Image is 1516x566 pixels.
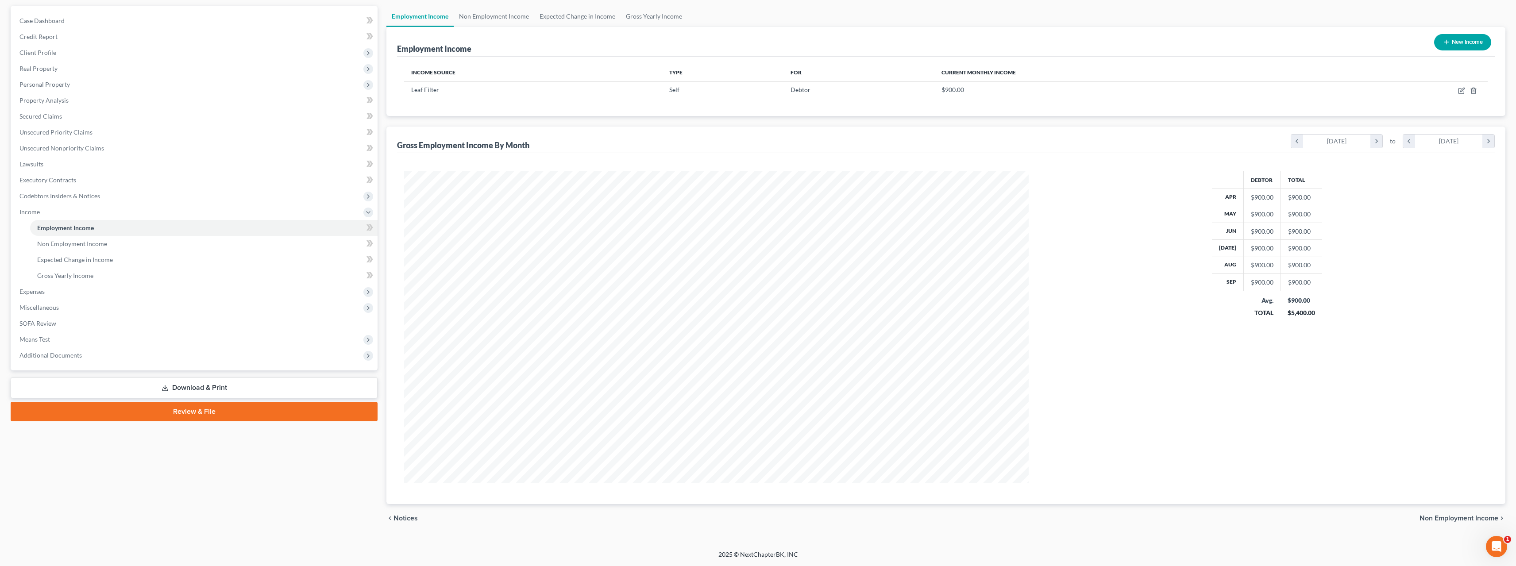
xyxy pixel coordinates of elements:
[37,240,107,247] span: Non Employment Income
[30,236,378,252] a: Non Employment Income
[30,268,378,284] a: Gross Yearly Income
[19,128,93,136] span: Unsecured Priority Claims
[1504,536,1511,543] span: 1
[37,224,94,231] span: Employment Income
[1212,206,1244,223] th: May
[791,69,802,76] span: For
[1212,257,1244,273] th: Aug
[19,144,104,152] span: Unsecured Nonpriority Claims
[12,156,378,172] a: Lawsuits
[791,86,810,93] span: Debtor
[1251,278,1273,287] div: $900.00
[1243,171,1281,189] th: Debtor
[19,288,45,295] span: Expenses
[1291,135,1303,148] i: chevron_left
[1420,515,1505,522] button: Non Employment Income chevron_right
[30,252,378,268] a: Expected Change in Income
[12,172,378,188] a: Executory Contracts
[1281,274,1322,291] td: $900.00
[941,69,1016,76] span: Current Monthly Income
[19,65,58,72] span: Real Property
[1251,227,1273,236] div: $900.00
[669,86,679,93] span: Self
[941,86,964,93] span: $900.00
[386,6,454,27] a: Employment Income
[19,160,43,168] span: Lawsuits
[1212,274,1244,291] th: Sep
[19,96,69,104] span: Property Analysis
[1303,135,1371,148] div: [DATE]
[397,43,471,54] div: Employment Income
[12,140,378,156] a: Unsecured Nonpriority Claims
[393,515,418,522] span: Notices
[19,304,59,311] span: Miscellaneous
[1251,244,1273,253] div: $900.00
[1212,189,1244,206] th: Apr
[1251,193,1273,202] div: $900.00
[12,13,378,29] a: Case Dashboard
[506,550,1011,566] div: 2025 © NextChapterBK, INC
[1288,308,1315,317] div: $5,400.00
[19,112,62,120] span: Secured Claims
[12,124,378,140] a: Unsecured Priority Claims
[19,17,65,24] span: Case Dashboard
[1415,135,1483,148] div: [DATE]
[621,6,687,27] a: Gross Yearly Income
[19,176,76,184] span: Executory Contracts
[1486,536,1507,557] iframe: Intercom live chat
[19,81,70,88] span: Personal Property
[1482,135,1494,148] i: chevron_right
[30,220,378,236] a: Employment Income
[1212,223,1244,239] th: Jun
[19,33,58,40] span: Credit Report
[12,316,378,331] a: SOFA Review
[1281,257,1322,273] td: $900.00
[11,377,378,398] a: Download & Print
[19,192,100,200] span: Codebtors Insiders & Notices
[19,335,50,343] span: Means Test
[386,515,393,522] i: chevron_left
[11,402,378,421] a: Review & File
[411,69,455,76] span: Income Source
[19,320,56,327] span: SOFA Review
[669,69,683,76] span: Type
[1498,515,1505,522] i: chevron_right
[19,351,82,359] span: Additional Documents
[411,86,439,93] span: Leaf Filter
[1420,515,1498,522] span: Non Employment Income
[534,6,621,27] a: Expected Change in Income
[37,272,93,279] span: Gross Yearly Income
[454,6,534,27] a: Non Employment Income
[1250,308,1273,317] div: TOTAL
[1434,34,1491,50] button: New Income
[1281,171,1322,189] th: Total
[1281,189,1322,206] td: $900.00
[1281,206,1322,223] td: $900.00
[1251,210,1273,219] div: $900.00
[12,108,378,124] a: Secured Claims
[1281,240,1322,257] td: $900.00
[1281,223,1322,239] td: $900.00
[1288,296,1315,305] div: $900.00
[1390,137,1396,146] span: to
[19,49,56,56] span: Client Profile
[1250,296,1273,305] div: Avg.
[386,515,418,522] button: chevron_left Notices
[397,140,529,150] div: Gross Employment Income By Month
[1212,240,1244,257] th: [DATE]
[1403,135,1415,148] i: chevron_left
[1251,261,1273,270] div: $900.00
[19,208,40,216] span: Income
[12,29,378,45] a: Credit Report
[37,256,113,263] span: Expected Change in Income
[12,92,378,108] a: Property Analysis
[1370,135,1382,148] i: chevron_right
